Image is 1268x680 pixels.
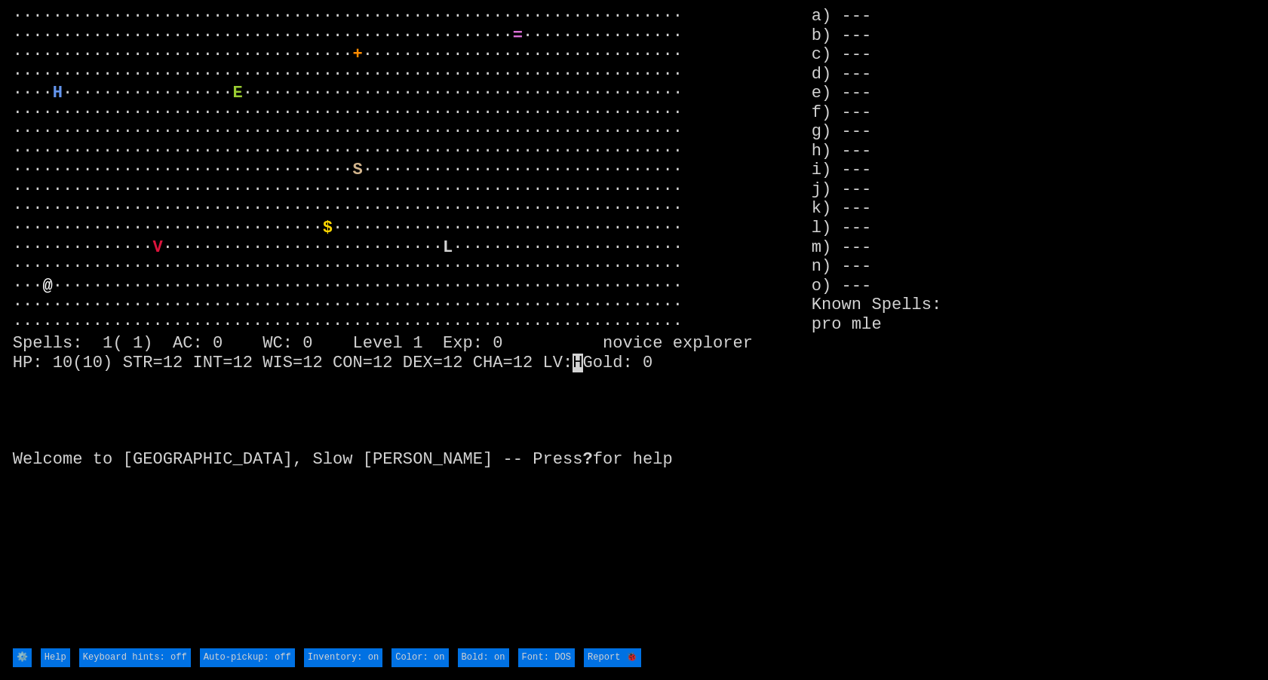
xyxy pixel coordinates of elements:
font: E [233,84,243,103]
b: ? [583,450,593,469]
input: Color: on [391,648,448,668]
input: Auto-pickup: off [200,648,295,668]
input: Bold: on [458,648,509,668]
input: Inventory: on [304,648,382,668]
input: Help [41,648,70,668]
mark: H [573,354,582,372]
font: V [152,238,162,257]
font: H [53,84,63,103]
font: L [443,238,453,257]
input: Report 🐞 [584,648,641,668]
font: = [513,26,523,45]
input: Font: DOS [518,648,575,668]
larn: ··································································· ·····························... [13,7,812,646]
font: S [353,161,363,179]
stats: a) --- b) --- c) --- d) --- e) --- f) --- g) --- h) --- i) --- j) --- k) --- l) --- m) --- n) ---... [812,7,1255,646]
font: @ [43,277,53,296]
font: $ [323,219,333,237]
font: + [353,45,363,64]
input: ⚙️ [13,648,32,668]
input: Keyboard hints: off [79,648,191,668]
